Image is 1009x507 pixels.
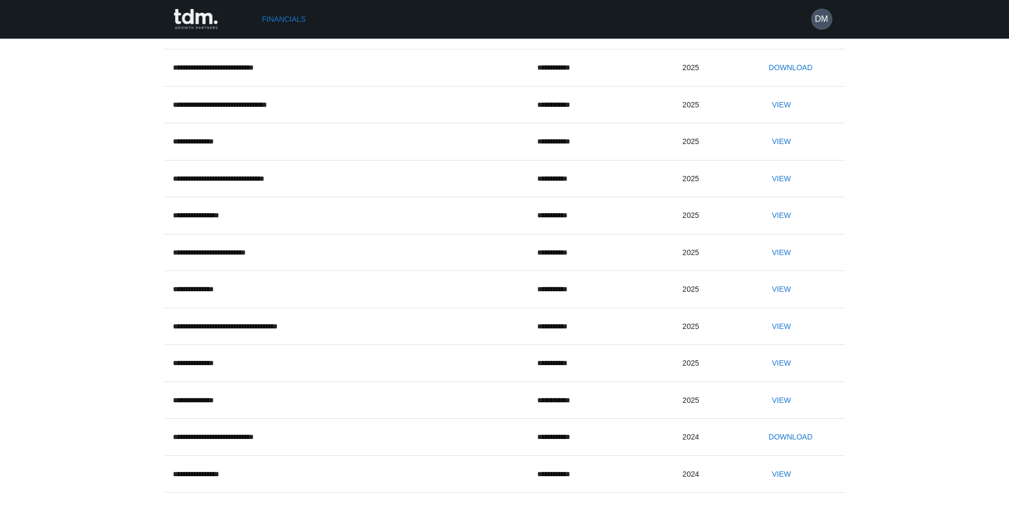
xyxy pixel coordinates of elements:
button: View [764,391,798,410]
button: View [764,353,798,373]
td: 2025 [674,308,756,345]
a: Financials [258,10,310,29]
button: Download [764,427,816,447]
td: 2025 [674,345,756,382]
button: View [764,243,798,263]
button: View [764,206,798,225]
button: View [764,280,798,299]
button: View [764,169,798,189]
button: Download [764,58,816,78]
td: 2025 [674,271,756,308]
td: 2025 [674,197,756,234]
button: View [764,317,798,336]
button: View [764,464,798,484]
td: 2024 [674,455,756,493]
h6: DM [815,13,828,26]
td: 2025 [674,234,756,271]
button: DM [811,9,832,30]
button: View [764,95,798,115]
td: 2024 [674,419,756,456]
td: 2025 [674,382,756,419]
td: 2025 [674,160,756,197]
button: View [764,132,798,151]
td: 2025 [674,86,756,123]
td: 2025 [674,49,756,87]
td: 2025 [674,123,756,160]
